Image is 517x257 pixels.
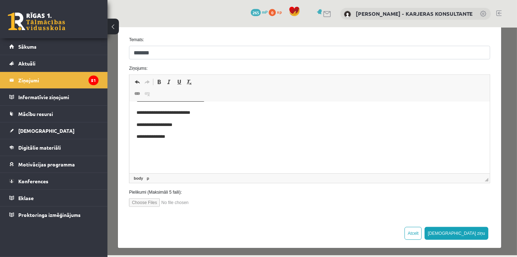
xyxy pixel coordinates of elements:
span: xp [277,9,282,15]
a: Sākums [9,38,99,55]
img: Karīna Saveļjeva - KARJERAS KONSULTANTE [344,11,351,18]
span: Motivācijas programma [18,161,75,168]
span: Konferences [18,178,48,184]
a: 265 mP [251,9,268,15]
a: Proktoringa izmēģinājums [9,207,99,223]
label: Ziņojums: [16,38,388,44]
button: Atcelt [297,199,314,212]
button: [DEMOGRAPHIC_DATA] ziņu [317,199,381,212]
span: Sākums [18,43,37,50]
a: Saite (vadīšanas taustiņš+K) [25,62,35,71]
legend: Informatīvie ziņojumi [18,89,99,105]
a: Rīgas 1. Tālmācības vidusskola [8,13,65,30]
a: Eklase [9,190,99,206]
a: Informatīvie ziņojumi [9,89,99,105]
i: 51 [88,76,99,85]
a: [PERSON_NAME] - KARJERAS KONSULTANTE [356,10,473,17]
label: Pielikumi (Maksimāli 5 faili): [16,161,388,168]
a: body elements [25,147,37,154]
a: Atsaistīt [35,62,45,71]
span: 265 [251,9,261,16]
span: Aktuāli [18,60,35,67]
a: Digitālie materiāli [9,139,99,156]
a: Mācību resursi [9,106,99,122]
a: p elements [38,147,43,154]
iframe: Bagātinātā teksta redaktors, wiswyg-editor-47433842971020-1758522260-238 [22,74,382,146]
a: Aktuāli [9,55,99,72]
span: [DEMOGRAPHIC_DATA] [18,127,75,134]
span: Proktoringa izmēģinājums [18,212,81,218]
span: 0 [269,9,276,16]
a: 0 xp [269,9,285,15]
span: mP [262,9,268,15]
a: Noņemt stilus [77,50,87,59]
legend: Ziņojumi [18,72,99,88]
a: Konferences [9,173,99,189]
a: Motivācijas programma [9,156,99,173]
a: Pasvītrojums (vadīšanas taustiņš+U) [67,50,77,59]
span: Mācību resursi [18,111,53,117]
span: Eklase [18,195,34,201]
label: Temats: [16,9,388,15]
a: Ziņojumi51 [9,72,99,88]
a: [DEMOGRAPHIC_DATA] [9,122,99,139]
span: Digitālie materiāli [18,144,61,151]
a: Atkārtot (vadīšanas taustiņš+Y) [35,50,45,59]
a: Slīpraksts (vadīšanas taustiņš+I) [57,50,67,59]
span: Mērogot [377,150,381,154]
a: Atcelt (vadīšanas taustiņš+Z) [25,50,35,59]
a: Treknraksts (vadīšanas taustiņš+B) [47,50,57,59]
